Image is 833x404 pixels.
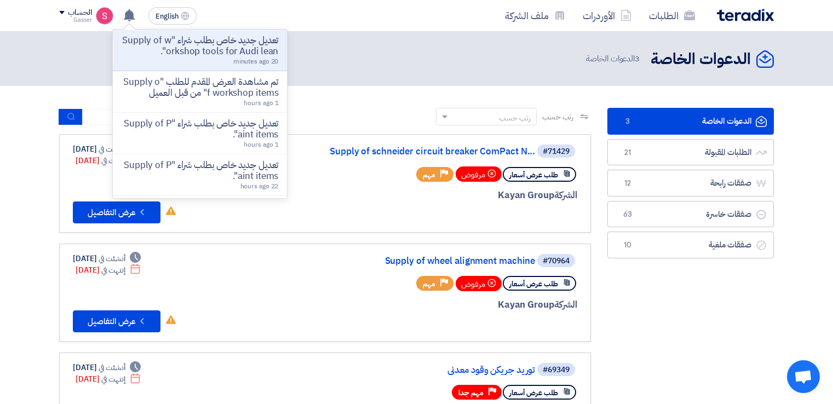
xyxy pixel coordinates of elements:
button: English [148,7,197,25]
span: 63 [621,209,634,220]
div: Gasser [59,17,91,23]
div: [DATE] [73,253,141,264]
div: مرفوض [456,276,502,291]
a: Supply of schneider circuit breaker ComPact N... [316,147,535,157]
div: [DATE] [76,264,141,276]
span: إنتهت في [101,373,125,385]
span: 1 hours ago [244,140,278,149]
span: أنشئت في [99,143,125,155]
span: 3 [621,116,634,127]
span: طلب عرض أسعار [509,170,558,180]
a: الأوردرات [574,3,640,28]
div: رتب حسب [499,112,531,124]
span: إنتهت في [101,155,125,166]
img: unnamed_1748516558010.png [96,7,113,25]
a: Supply of wheel alignment machine [316,256,535,266]
div: Kayan Group [314,298,577,312]
a: الطلبات المقبولة21 [607,139,774,166]
a: ملف الشركة [496,3,574,28]
span: English [156,13,179,20]
div: Open chat [787,360,820,393]
span: 20 minutes ago [233,56,279,66]
div: الحساب [68,8,91,18]
span: 22 hours ago [240,181,279,191]
span: 21 [621,147,634,158]
h2: الدعوات الخاصة [651,49,751,70]
span: مهم [423,279,435,289]
div: #70964 [543,257,570,265]
img: Teradix logo [717,9,774,21]
span: مهم [423,170,435,180]
span: طلب عرض أسعار [509,279,558,289]
span: 10 [621,240,634,251]
span: أنشئت في [99,362,125,373]
div: مرفوض [456,166,502,182]
span: طلب عرض أسعار [509,388,558,398]
div: [DATE] [73,143,141,155]
a: صفقات ملغية10 [607,232,774,258]
button: عرض التفاصيل [73,201,160,223]
span: أنشئت في [99,253,125,264]
a: صفقات رابحة12 [607,170,774,197]
span: 12 [621,178,634,189]
span: 3 [635,53,640,65]
span: الشركة [554,188,578,202]
a: توريد جريكن وقود معدني [316,365,535,375]
div: #71429 [543,148,570,155]
span: 1 hours ago [244,98,278,108]
div: [DATE] [73,362,141,373]
div: #69349 [543,366,570,374]
p: تعديل جديد خاص بطلب شراء "Supply of workshop tools for Audi lean". [122,35,278,57]
button: عرض التفاصيل [73,310,160,332]
div: Kayan Group [314,188,577,203]
p: تعديل جديد خاص بطلب شراء "Supply of Paint items". [122,118,278,140]
span: الشركة [554,298,578,311]
a: الدعوات الخاصة3 [607,108,774,135]
p: تم مشاهدة العرض المقدم للطلب "Supply of workshop items" من قبل العميل [122,77,278,99]
a: صفقات خاسرة63 [607,201,774,228]
div: [DATE] [76,155,141,166]
input: ابحث بعنوان أو رقم الطلب [83,109,236,125]
span: الدعوات الخاصة [586,53,642,65]
a: الطلبات [640,3,704,28]
p: تعديل جديد خاص بطلب شراء "Supply of Paint items". [122,160,278,182]
span: إنتهت في [101,264,125,276]
span: رتب حسب [542,111,573,123]
div: [DATE] [76,373,141,385]
span: مهم جدا [458,388,484,398]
